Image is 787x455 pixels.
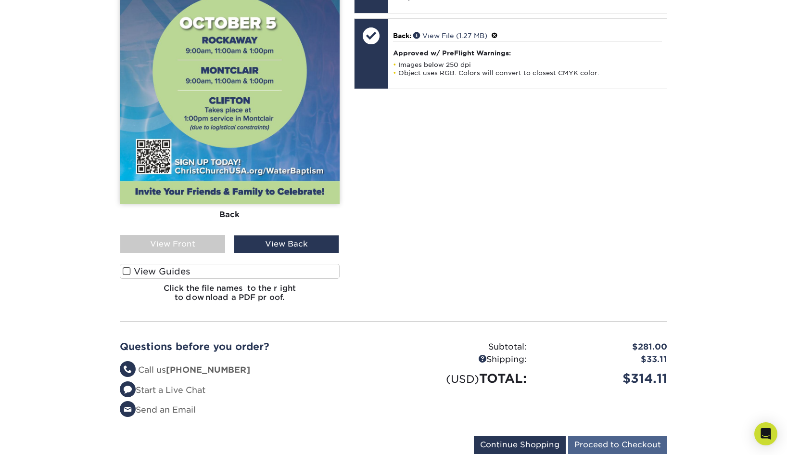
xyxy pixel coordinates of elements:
[534,353,674,366] div: $33.11
[393,353,534,366] div: Shipping:
[534,369,674,388] div: $314.11
[446,373,479,385] small: (USD)
[120,264,340,279] label: View Guides
[120,235,225,253] div: View Front
[393,32,411,39] span: Back:
[393,69,662,77] li: Object uses RGB. Colors will convert to closest CMYK color.
[754,422,777,445] div: Open Intercom Messenger
[120,341,386,352] h2: Questions before you order?
[568,436,667,454] input: Proceed to Checkout
[120,204,340,225] div: Back
[393,61,662,69] li: Images below 250 dpi
[234,235,339,253] div: View Back
[120,405,196,415] a: Send an Email
[120,385,205,395] a: Start a Live Chat
[474,436,566,454] input: Continue Shopping
[166,365,250,375] strong: [PHONE_NUMBER]
[393,49,662,57] h4: Approved w/ PreFlight Warnings:
[120,284,340,310] h6: Click the file names to the right to download a PDF proof.
[2,426,82,452] iframe: Google Customer Reviews
[413,32,487,39] a: View File (1.27 MB)
[393,341,534,353] div: Subtotal:
[120,364,386,377] li: Call us
[393,369,534,388] div: TOTAL:
[534,341,674,353] div: $281.00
